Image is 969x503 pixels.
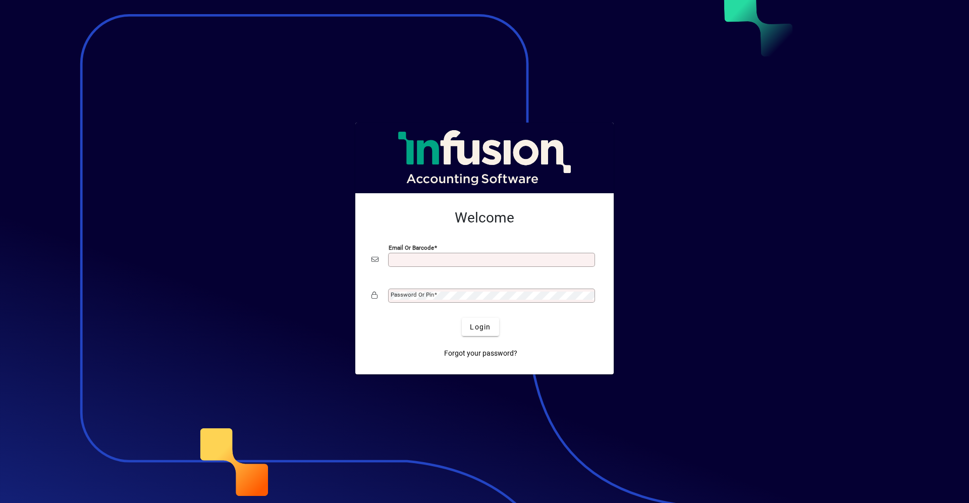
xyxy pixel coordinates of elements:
[440,344,521,362] a: Forgot your password?
[389,244,434,251] mat-label: Email or Barcode
[462,318,499,336] button: Login
[444,348,517,359] span: Forgot your password?
[470,322,491,332] span: Login
[391,291,434,298] mat-label: Password or Pin
[371,209,598,227] h2: Welcome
